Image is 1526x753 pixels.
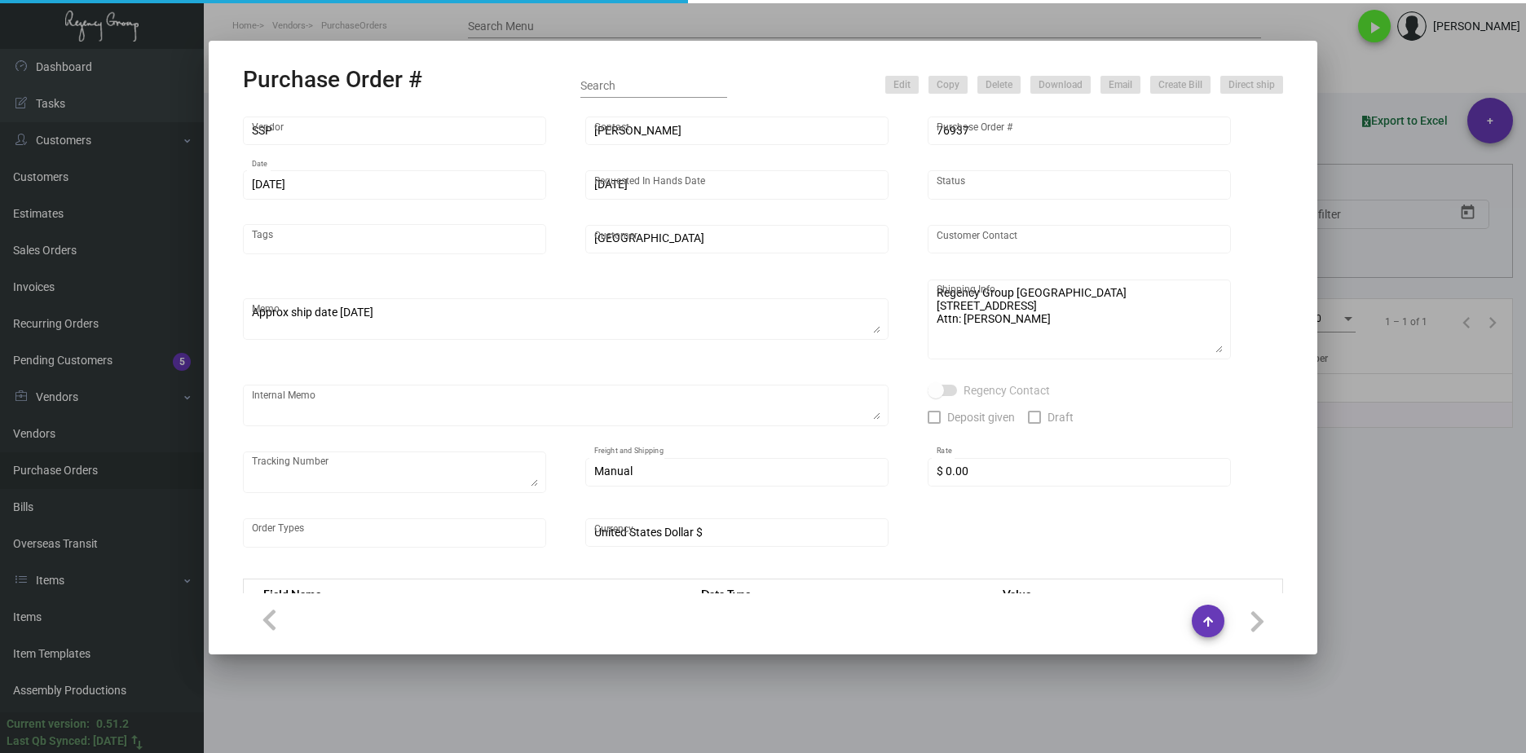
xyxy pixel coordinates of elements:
[928,76,968,94] button: Copy
[7,733,127,750] div: Last Qb Synced: [DATE]
[96,716,129,733] div: 0.51.2
[1228,78,1275,92] span: Direct ship
[7,716,90,733] div: Current version:
[1030,76,1091,94] button: Download
[977,76,1021,94] button: Delete
[1220,76,1283,94] button: Direct ship
[937,78,959,92] span: Copy
[243,66,422,94] h2: Purchase Order #
[1039,78,1083,92] span: Download
[244,579,686,608] th: Field Name
[1100,76,1140,94] button: Email
[685,579,986,608] th: Data Type
[1109,78,1132,92] span: Email
[964,381,1050,400] span: Regency Contact
[885,76,919,94] button: Edit
[986,579,1282,608] th: Value
[1047,407,1074,427] span: Draft
[1150,76,1211,94] button: Create Bill
[594,465,633,478] span: Manual
[986,78,1012,92] span: Delete
[1158,78,1202,92] span: Create Bill
[947,407,1015,427] span: Deposit given
[893,78,911,92] span: Edit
